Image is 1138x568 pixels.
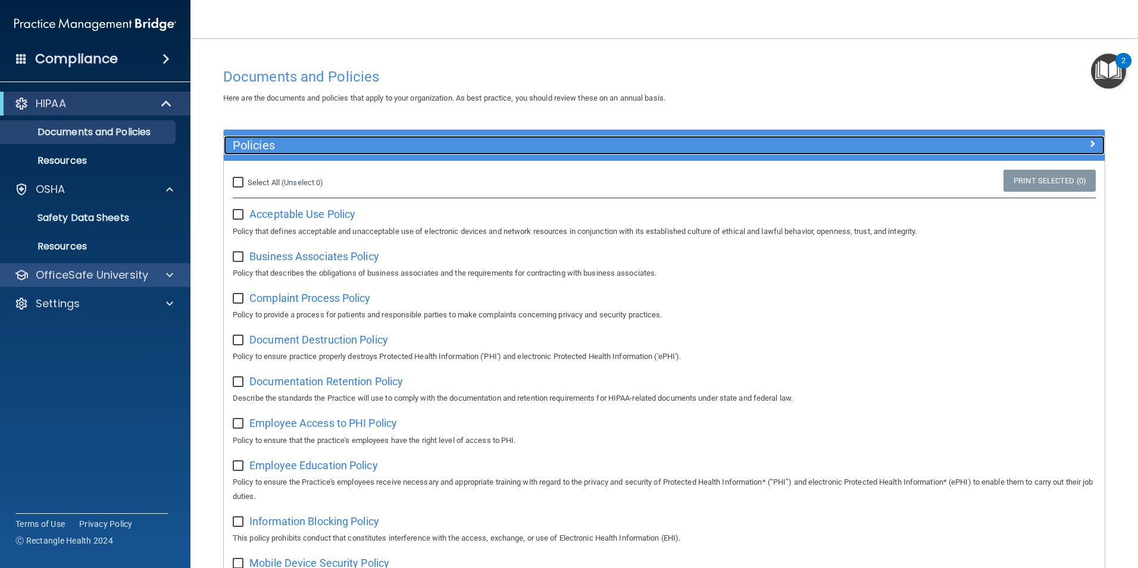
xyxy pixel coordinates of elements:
[223,69,1105,85] h4: Documents and Policies
[8,212,170,224] p: Safety Data Sheets
[15,518,65,530] a: Terms of Use
[8,155,170,167] p: Resources
[36,268,148,282] p: OfficeSafe University
[1003,170,1096,192] a: Print Selected (0)
[14,96,173,111] a: HIPAA
[233,139,876,152] h5: Policies
[233,531,1096,545] p: This policy prohibits conduct that constitutes interference with the access, exchange, or use of ...
[79,518,133,530] a: Privacy Policy
[233,433,1096,448] p: Policy to ensure that the practice's employees have the right level of access to PHI.
[1121,61,1126,76] div: 2
[233,308,1096,322] p: Policy to provide a process for patients and responsible parties to make complaints concerning pr...
[249,515,379,528] span: Information Blocking Policy
[249,333,388,346] span: Document Destruction Policy
[233,178,246,188] input: Select All (Unselect 0)
[14,13,176,36] img: PMB logo
[8,126,170,138] p: Documents and Policies
[14,268,173,282] a: OfficeSafe University
[14,182,173,196] a: OSHA
[233,349,1096,364] p: Policy to ensure practice properly destroys Protected Health Information ('PHI') and electronic P...
[248,178,280,187] span: Select All
[249,292,370,304] span: Complaint Process Policy
[14,297,173,311] a: Settings
[249,459,378,472] span: Employee Education Policy
[233,136,1096,155] a: Policies
[249,250,379,263] span: Business Associates Policy
[36,96,66,111] p: HIPAA
[282,178,323,187] a: (Unselect 0)
[249,417,397,429] span: Employee Access to PHI Policy
[233,266,1096,280] p: Policy that describes the obligations of business associates and the requirements for contracting...
[233,224,1096,239] p: Policy that defines acceptable and unacceptable use of electronic devices and network resources i...
[249,208,355,220] span: Acceptable Use Policy
[35,51,118,67] h4: Compliance
[15,535,113,547] span: Ⓒ Rectangle Health 2024
[233,391,1096,405] p: Describe the standards the Practice will use to comply with the documentation and retention requi...
[1091,54,1126,89] button: Open Resource Center, 2 new notifications
[233,475,1096,504] p: Policy to ensure the Practice's employees receive necessary and appropriate training with regard ...
[36,182,65,196] p: OSHA
[249,375,403,388] span: Documentation Retention Policy
[8,241,170,252] p: Resources
[36,297,80,311] p: Settings
[223,93,665,102] span: Here are the documents and policies that apply to your organization. As best practice, you should...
